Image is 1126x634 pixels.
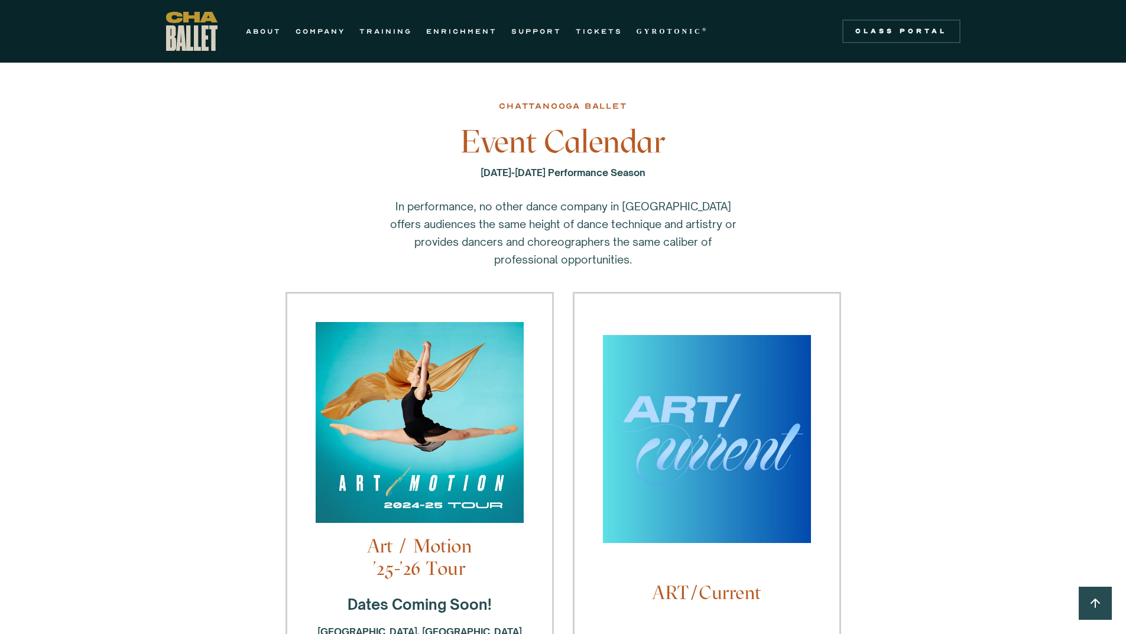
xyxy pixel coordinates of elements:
strong: GYROTONIC [637,27,702,35]
a: TICKETS [576,24,622,38]
p: In performance, no other dance company in [GEOGRAPHIC_DATA] offers audiences the same height of d... [386,197,741,268]
a: ENRICHMENT [426,24,497,38]
strong: [DATE]-[DATE] Performance Season [481,167,645,178]
a: Class Portal [842,19,960,43]
div: chattanooga ballet [499,99,627,113]
a: TRAINING [359,24,412,38]
a: SUPPORT [511,24,562,38]
h4: ART/Current [603,581,811,604]
h4: Dates Coming Soon! [316,595,524,614]
div: Class Portal [849,27,953,36]
h4: Art / Motion '25-'26 Tour [316,535,524,580]
sup: ® [702,27,709,32]
a: home [166,12,218,51]
a: ABOUT [246,24,281,38]
h3: Event Calendar [371,124,755,160]
a: COMPANY [296,24,345,38]
a: GYROTONIC® [637,24,709,38]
